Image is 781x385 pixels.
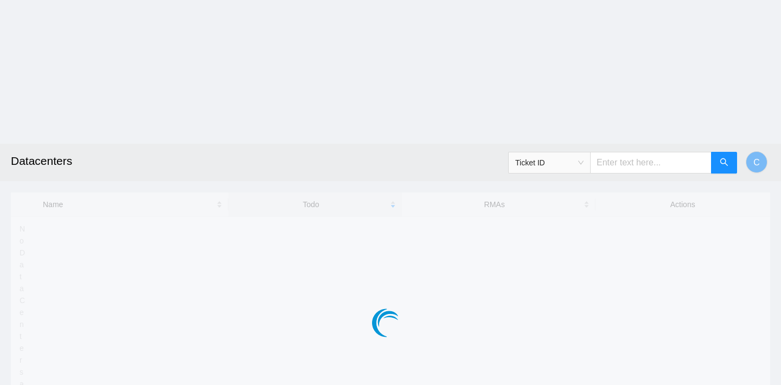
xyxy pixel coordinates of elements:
h2: Datacenters [11,144,542,178]
span: search [720,158,728,168]
button: search [711,152,737,174]
span: Ticket ID [515,155,584,171]
input: Enter text here... [590,152,712,174]
button: C [746,151,767,173]
span: C [753,156,760,169]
